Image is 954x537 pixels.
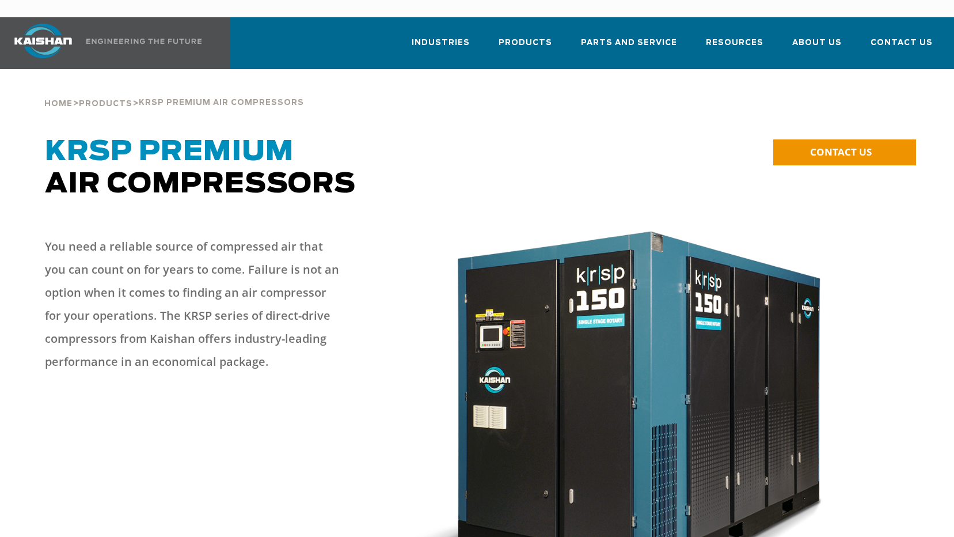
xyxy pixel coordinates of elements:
[45,138,356,198] span: Air Compressors
[44,100,73,108] span: Home
[79,98,132,108] a: Products
[792,36,842,50] span: About Us
[499,28,552,67] a: Products
[79,100,132,108] span: Products
[581,36,677,50] span: Parts and Service
[871,36,933,50] span: Contact Us
[706,28,763,67] a: Resources
[139,99,304,107] span: krsp premium air compressors
[45,138,294,166] span: KRSP Premium
[45,235,343,373] p: You need a reliable source of compressed air that you can count on for years to come. Failure is ...
[412,36,470,50] span: Industries
[810,145,872,158] span: CONTACT US
[773,139,916,165] a: CONTACT US
[44,98,73,108] a: Home
[581,28,677,67] a: Parts and Service
[499,36,552,50] span: Products
[44,69,304,113] div: > >
[792,28,842,67] a: About Us
[412,28,470,67] a: Industries
[706,36,763,50] span: Resources
[871,28,933,67] a: Contact Us
[86,39,202,44] img: Engineering the future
